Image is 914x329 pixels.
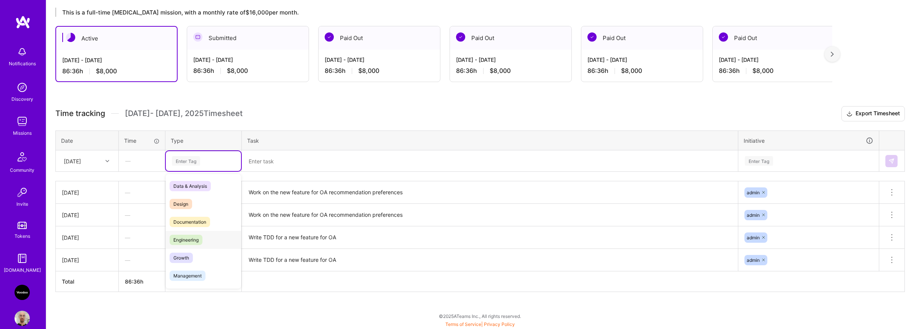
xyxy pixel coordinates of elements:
img: teamwork [15,114,30,129]
div: Missions [13,129,32,137]
div: 86:36 h [62,67,171,75]
textarea: Work on the new feature for OA recommendation preferences [243,182,737,203]
th: Type [165,131,242,150]
span: admin [747,257,760,263]
a: User Avatar [13,311,32,326]
th: Total [56,271,119,292]
div: 86:36 h [456,67,565,75]
div: Enter Tag [745,155,773,167]
img: tokens [18,222,27,229]
img: Paid Out [456,32,465,42]
span: $8,000 [96,67,117,75]
span: admin [747,235,760,240]
span: $8,000 [752,67,773,75]
div: Community [10,166,34,174]
img: Active [66,33,75,42]
span: $8,000 [490,67,511,75]
div: [DATE] - [DATE] [62,56,171,64]
img: right [831,52,834,57]
div: Paid Out [713,26,834,50]
img: Community [13,148,31,166]
span: Data & Analysis [170,181,211,191]
div: [DATE] - [DATE] [456,56,565,64]
i: icon Download [846,110,853,118]
th: Date [56,131,119,150]
div: [DATE] [62,256,112,264]
div: [DATE] - [DATE] [719,56,828,64]
div: Active [56,27,177,50]
img: Invite [15,185,30,200]
span: Design [170,199,192,209]
div: Paid Out [319,26,440,50]
img: discovery [15,80,30,95]
span: $8,000 [227,67,248,75]
div: [DATE] [62,234,112,242]
div: 86:36 h [719,67,828,75]
div: [DOMAIN_NAME] [4,266,41,274]
th: $8,000 [165,271,242,292]
div: [DATE] - [DATE] [193,56,303,64]
img: guide book [15,251,30,266]
div: © 2025 ATeams Inc., All rights reserved. [46,306,914,326]
span: admin [747,190,760,195]
span: Growth [170,253,193,263]
div: 86:36 h [587,67,697,75]
span: Engineering [170,235,202,245]
div: Paid Out [581,26,703,50]
div: [DATE] - [DATE] [587,56,697,64]
textarea: Work on the new feature for OA recommendation preferences [243,205,737,226]
span: [DATE] - [DATE] , 2025 Timesheet [125,109,243,118]
span: $8,000 [621,67,642,75]
div: Enter Tag [172,155,200,167]
div: [DATE] [62,189,112,197]
img: User Avatar [15,311,30,326]
div: This is a full-time [MEDICAL_DATA] mission, with a monthly rate of $16,000 per month. [55,8,832,17]
th: Task [242,131,738,150]
img: Paid Out [325,32,334,42]
img: Paid Out [587,32,597,42]
span: Time tracking [55,109,105,118]
img: logo [15,15,31,29]
i: icon Chevron [105,159,109,163]
img: Paid Out [719,32,728,42]
textarea: Write TDD for a new feature for OA [243,227,737,248]
div: Discovery [11,95,33,103]
a: Terms of Service [445,321,481,327]
div: Notifications [9,60,36,68]
div: 86:36 h [193,67,303,75]
div: Tokens [15,232,30,240]
img: VooDoo (BeReal): Engineering Execution Squad [15,285,30,300]
div: — [119,227,165,248]
span: Documentation [170,217,210,227]
span: Management [170,271,205,281]
button: Export Timesheet [841,106,905,121]
a: VooDoo (BeReal): Engineering Execution Squad [13,285,32,300]
div: — [119,182,165,203]
img: Submit [888,158,895,164]
span: | [445,321,515,327]
textarea: Write TDD for a new feature for OA [243,250,737,271]
th: 86:36h [119,271,165,292]
img: Submitted [193,32,202,42]
a: Privacy Policy [484,321,515,327]
div: Initiative [744,136,874,145]
img: bell [15,44,30,60]
div: [DATE] [64,157,81,165]
div: [DATE] - [DATE] [325,56,434,64]
div: Submitted [187,26,309,50]
div: Paid Out [450,26,571,50]
div: 86:36 h [325,67,434,75]
div: — [119,151,165,171]
div: — [119,205,165,225]
span: admin [747,212,760,218]
span: $8,000 [358,67,379,75]
div: Time [124,137,160,145]
div: Invite [16,200,28,208]
div: — [119,250,165,270]
div: [DATE] [62,211,112,219]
